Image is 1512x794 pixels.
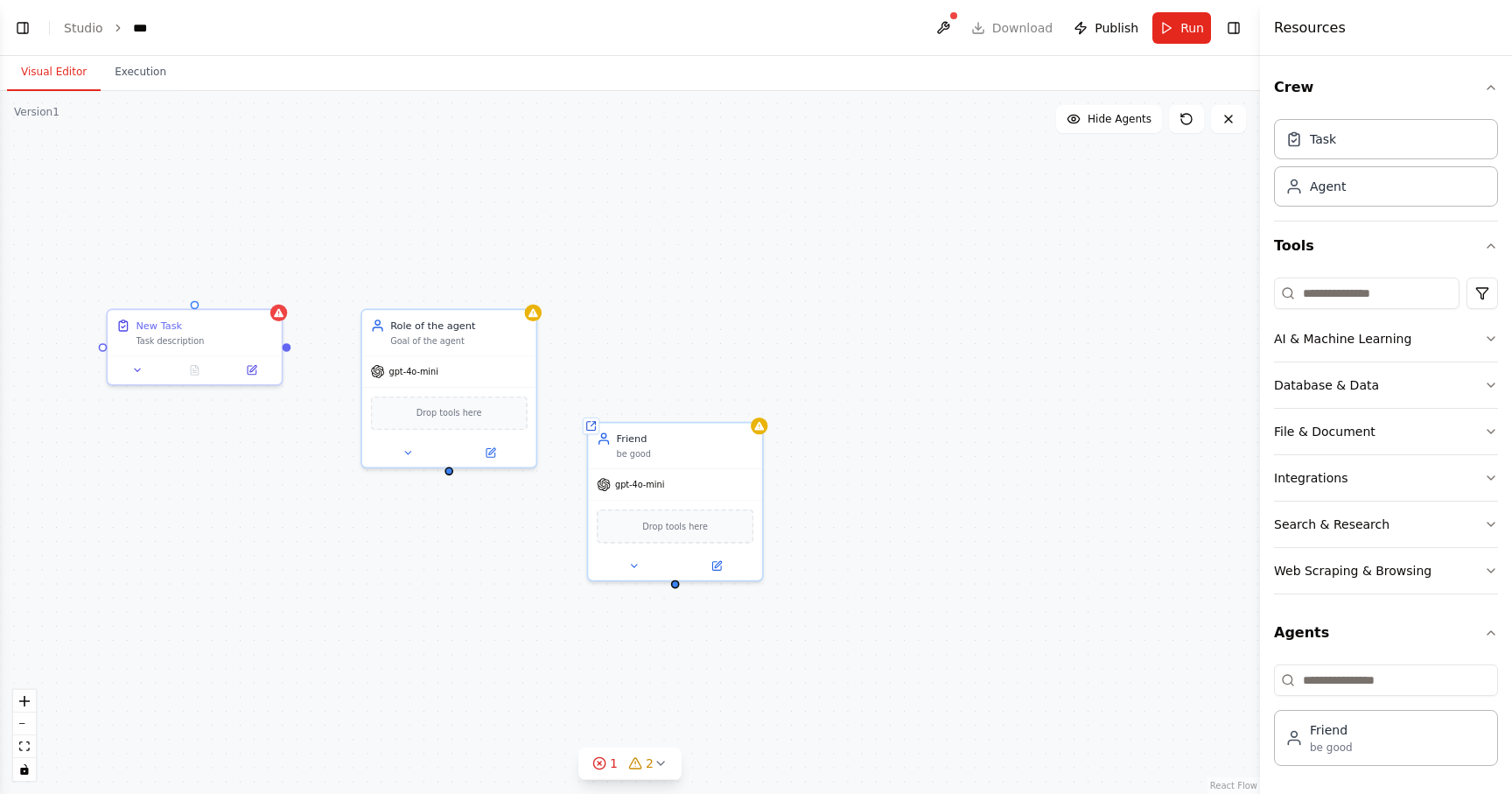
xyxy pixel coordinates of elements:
[1274,221,1498,271] button: Tools
[416,406,482,420] span: Drop tools here
[1274,112,1498,221] div: Crew
[583,418,599,434] div: Shared agent from repository
[136,335,273,347] div: Task description
[13,758,36,781] button: toggle interactivity
[1088,112,1151,126] span: Hide Agents
[13,690,36,713] button: zoom in
[10,16,35,40] button: Show left sidebar
[451,445,530,461] button: Open in side panel
[136,319,182,333] div: New Task
[1310,130,1336,148] div: Task
[1274,362,1498,408] button: Database & Data
[389,366,438,377] span: gpt-4o-mini
[1274,502,1498,547] button: Search & Research
[227,362,276,378] button: Open in side panel
[390,319,528,333] div: Role of the agent
[1067,12,1145,44] button: Publish
[7,54,101,91] button: Visual Editor
[1274,657,1498,780] div: Agents
[615,479,664,490] span: gpt-4o-mini
[64,19,264,37] nav: breadcrumb
[1210,781,1257,790] a: React Flow attribution
[14,105,59,119] div: Version 1
[13,713,36,735] button: zoom out
[1310,178,1346,195] div: Agent
[1274,409,1498,454] button: File & Document
[1274,376,1379,394] div: Database & Data
[578,748,682,780] button: 12
[1274,455,1498,501] button: Integrations
[1274,562,1431,580] div: Web Scraping & Browsing
[1274,63,1498,112] button: Crew
[1180,19,1204,37] span: Run
[1310,741,1353,755] div: be good
[610,755,618,772] span: 1
[646,755,654,772] span: 2
[360,309,537,469] div: Role of the agentGoal of the agentgpt-4o-miniDrop tools here
[1274,330,1411,348] div: AI & Machine Learning
[617,432,754,446] div: Friend
[64,21,103,35] a: Studio
[1274,608,1498,657] button: Agents
[164,362,224,378] button: No output available
[1274,316,1498,362] button: AI & Machine Learning
[1056,105,1162,133] button: Hide Agents
[1152,12,1211,44] button: Run
[101,54,180,91] button: Execution
[676,558,756,574] button: Open in side panel
[1095,19,1138,37] span: Publish
[1274,18,1346,39] h4: Resources
[587,422,764,582] div: Friendbe goodgpt-4o-miniDrop tools here
[1310,721,1353,739] div: Friend
[617,448,754,460] div: be good
[642,519,708,533] span: Drop tools here
[390,335,528,347] div: Goal of the agent
[106,309,283,386] div: New TaskTask description
[1274,271,1498,608] div: Tools
[1274,516,1389,533] div: Search & Research
[1274,423,1375,440] div: File & Document
[1274,469,1347,487] div: Integrations
[1274,548,1498,594] button: Web Scraping & Browsing
[13,690,36,781] div: React Flow controls
[13,735,36,758] button: fit view
[1221,16,1246,40] button: Hide right sidebar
